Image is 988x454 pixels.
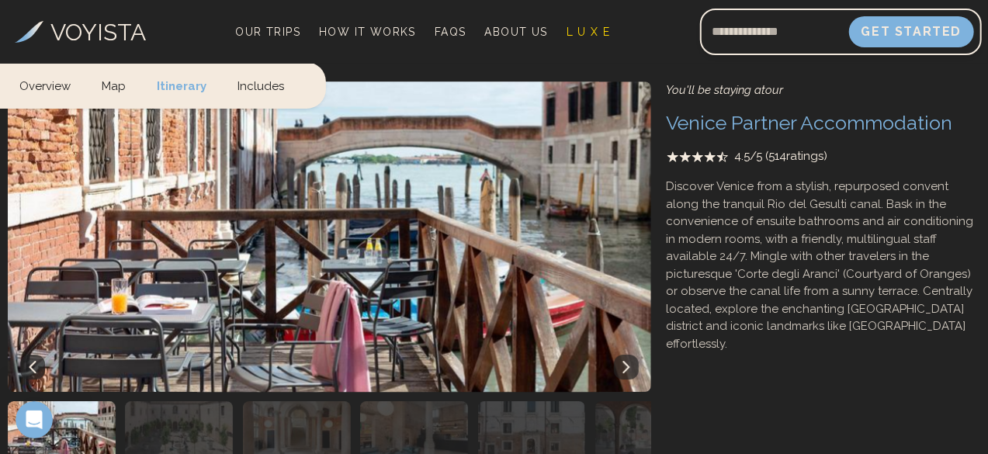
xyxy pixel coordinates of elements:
[236,26,301,38] span: Our Trips
[230,21,307,43] a: Our Trips
[51,15,147,50] h3: VOYISTA
[435,26,466,38] span: FAQs
[313,21,422,43] a: How It Works
[667,111,980,134] h3: Venice Partner Accommodation
[86,62,141,108] a: Map
[567,26,611,38] span: L U X E
[141,62,222,108] a: Itinerary
[19,62,86,108] a: Overview
[560,21,617,43] a: L U X E
[735,147,828,165] span: 4.5 /5 ( 514 ratings)
[485,26,548,38] span: About Us
[15,15,147,50] a: VOYISTA
[222,62,300,108] a: Includes
[16,401,53,438] iframe: Intercom live chat
[479,21,554,43] a: About Us
[319,26,416,38] span: How It Works
[700,13,849,50] input: Email address
[849,16,975,47] button: Get Started
[15,21,43,43] img: Voyista Logo
[428,21,473,43] a: FAQs
[667,178,980,352] p: Discover Venice from a stylish, repurposed convent along the tranquil Rio del Gesulti canal. Bask...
